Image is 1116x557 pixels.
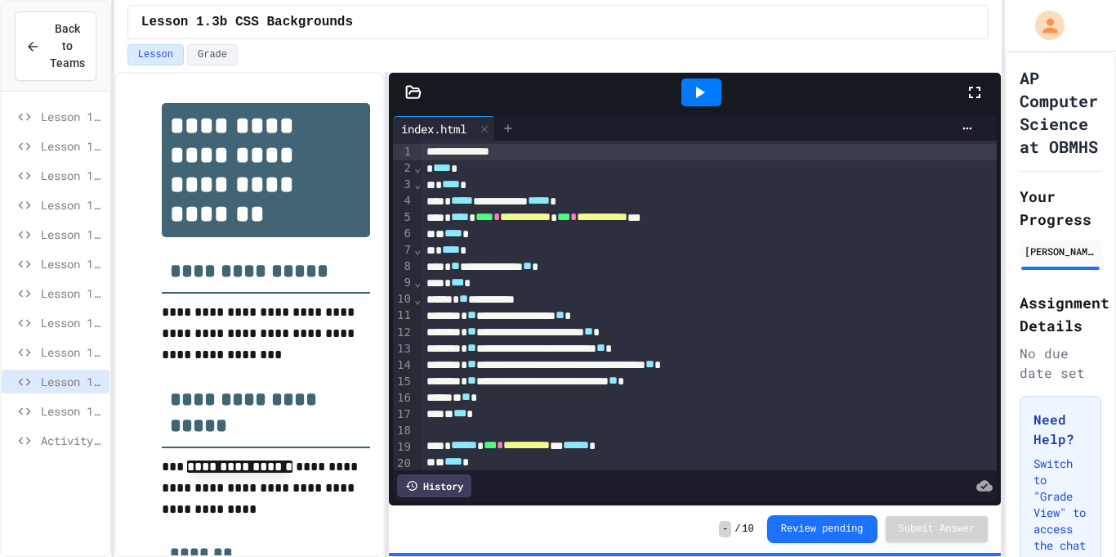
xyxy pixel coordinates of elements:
div: 9 [393,275,413,291]
div: No due date set [1020,344,1101,383]
span: Lesson 1.1d JavaScript [41,226,103,243]
h2: Your Progress [1020,185,1101,231]
div: 13 [393,341,413,357]
button: Submit Answer [886,516,989,542]
span: Lesson 1.3c CSS Margins & Padding [41,402,103,420]
span: Fold line [413,276,422,289]
span: Back to Teams [50,20,85,72]
div: 4 [393,193,413,209]
span: Lesson 1.3 CSS Introduction [41,314,103,331]
div: 19 [393,439,413,456]
div: index.html [393,116,495,141]
span: Lesson 1.1 JavaScript Intro [41,108,103,125]
div: 2 [393,160,413,177]
div: History [397,474,471,497]
span: Lesson 1.3a CSS Selectors [41,344,103,361]
div: 7 [393,242,413,258]
button: Review pending [767,515,877,543]
span: Activity 1.4 JS Animation Intro [41,432,103,449]
div: 14 [393,357,413,374]
div: My Account [1018,7,1069,44]
span: Fold line [413,243,422,256]
h2: Assignment Details [1020,291,1101,337]
span: Lesson 1.1c JS Intro [41,196,103,213]
button: Lesson [127,44,184,65]
div: 8 [393,258,413,275]
div: 5 [393,209,413,226]
div: 15 [393,374,413,390]
div: 6 [393,226,413,242]
div: [PERSON_NAME] [1024,244,1096,258]
span: Lesson 1.1b JavaScript Intro [41,167,103,184]
div: index.html [393,120,475,137]
span: Lesson 1.2 HTML Basics [41,255,103,272]
span: Fold line [413,293,422,306]
div: 18 [393,423,413,439]
span: Submit Answer [899,523,975,536]
span: Lesson 1.3b CSS Backgrounds [41,373,103,390]
span: - [719,521,731,537]
span: / [734,523,740,536]
button: Back to Teams [15,11,96,81]
span: Lesson 1.3b CSS Backgrounds [141,12,353,32]
div: 11 [393,308,413,324]
span: Fold line [413,161,422,174]
span: 10 [742,523,753,536]
div: 20 [393,456,413,472]
div: 10 [393,291,413,308]
span: Fold line [413,177,422,191]
div: 1 [393,144,413,160]
h1: AP Computer Science at OBMHS [1020,66,1101,158]
span: Lesson 1.2a HTML Continued [41,285,103,302]
div: 17 [393,407,413,423]
span: Lesson 1.1a JavaScript Intro [41,137,103,155]
div: 12 [393,325,413,341]
h3: Need Help? [1033,410,1087,449]
div: 3 [393,177,413,193]
button: Grade [187,44,238,65]
div: 16 [393,390,413,407]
